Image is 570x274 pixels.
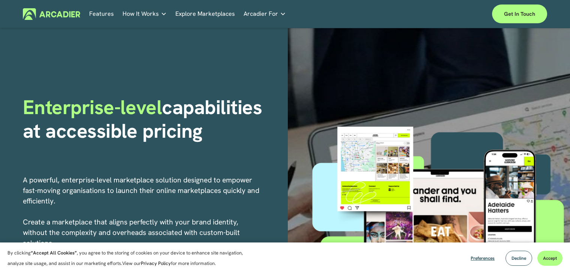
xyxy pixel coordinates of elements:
[537,251,563,266] button: Accept
[175,8,235,20] a: Explore Marketplaces
[123,9,159,19] span: How It Works
[23,8,80,20] img: Arcadier
[89,8,114,20] a: Features
[506,251,532,266] button: Decline
[465,251,500,266] button: Preferences
[492,5,547,23] a: Get in touch
[7,248,251,269] p: By clicking , you agree to the storing of cookies on your device to enhance site navigation, anal...
[31,250,77,256] strong: “Accept All Cookies”
[471,255,495,261] span: Preferences
[244,9,278,19] span: Arcadier For
[23,94,267,143] strong: capabilities at accessible pricing
[512,255,526,261] span: Decline
[23,175,260,269] p: A powerful, enterprise-level marketplace solution designed to empower fast-moving organisations t...
[543,255,557,261] span: Accept
[141,260,171,266] a: Privacy Policy
[123,8,167,20] a: folder dropdown
[23,94,162,120] span: Enterprise-level
[244,8,286,20] a: folder dropdown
